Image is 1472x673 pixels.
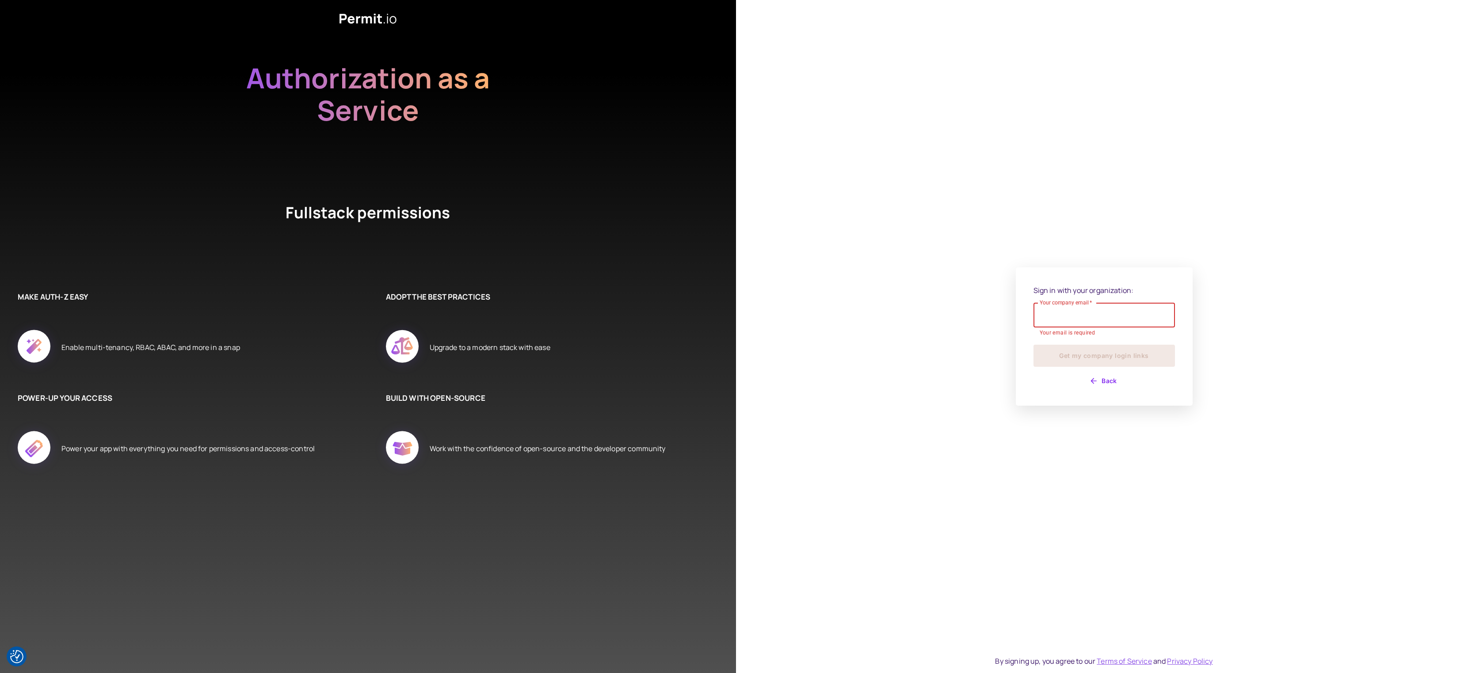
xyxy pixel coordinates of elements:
[1033,345,1175,367] button: Get my company login links
[386,291,710,303] h6: ADOPT THE BEST PRACTICES
[430,421,666,476] div: Work with the confidence of open-source and the developer community
[61,421,315,476] div: Power your app with everything you need for permissions and access-control
[218,62,519,159] h2: Authorization as a Service
[18,291,342,303] h6: MAKE AUTH-Z EASY
[1033,285,1175,296] p: Sign in with your organization:
[253,202,483,256] h4: Fullstack permissions
[1097,656,1152,666] a: Terms of Service
[1040,299,1092,306] label: Your company email
[1167,656,1213,666] a: Privacy Policy
[995,656,1213,666] div: By signing up, you agree to our and
[430,320,550,375] div: Upgrade to a modern stack with ease
[1033,374,1175,388] button: Back
[386,392,710,404] h6: BUILD WITH OPEN-SOURCE
[18,392,342,404] h6: POWER-UP YOUR ACCESS
[1040,329,1169,338] p: Your email is required
[61,320,240,375] div: Enable multi-tenancy, RBAC, ABAC, and more in a snap
[10,650,23,663] button: Consent Preferences
[10,650,23,663] img: Revisit consent button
